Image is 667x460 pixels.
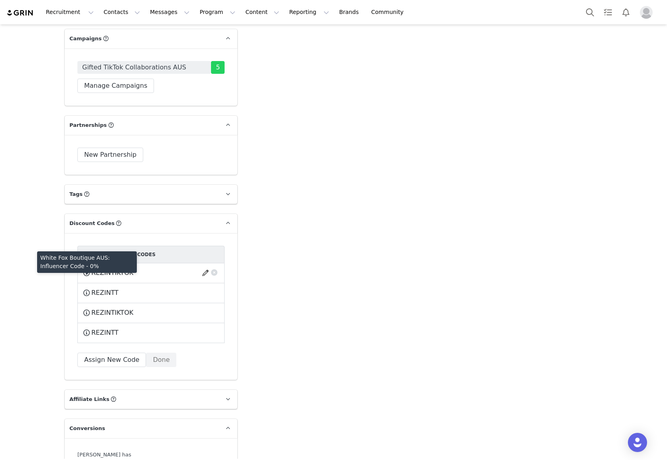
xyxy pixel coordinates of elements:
a: Community [367,3,412,21]
button: Search [581,3,599,21]
button: Messages [145,3,194,21]
span: Partnerships [69,121,107,129]
a: Brands [334,3,366,21]
span: Gifted TikTok Collaborations AUS [82,63,186,72]
span: Conversions [69,424,105,432]
button: Notifications [617,3,635,21]
img: placeholder-profile.jpg [640,6,653,19]
span: REZINTIKTOK [91,308,133,318]
button: Content [241,3,284,21]
span: Affiliate Links [69,395,109,403]
button: Contacts [99,3,145,21]
button: Manage Campaigns [77,79,154,93]
button: Program [195,3,240,21]
span: Tags [69,190,83,198]
button: Recruitment [41,3,99,21]
img: grin logo [6,9,34,17]
div: White Fox Boutique AUS: Influencer Code - 0% [37,251,137,273]
span: Discount Codes [69,219,114,227]
button: Done [146,353,176,367]
div: Open Intercom Messenger [628,433,647,452]
span: Campaigns [69,35,102,43]
body: Rich Text Area. Press ALT-0 for help. [6,6,328,15]
span: REZINTT [91,288,118,298]
button: Assign New Code [77,353,146,367]
span: 5 [211,61,225,74]
button: Profile [635,6,661,19]
div: Manage Discount Codes [83,251,219,258]
button: New Partnership [77,148,143,162]
button: Reporting [284,3,334,21]
a: Tasks [599,3,617,21]
span: REZINTT [91,328,118,338]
